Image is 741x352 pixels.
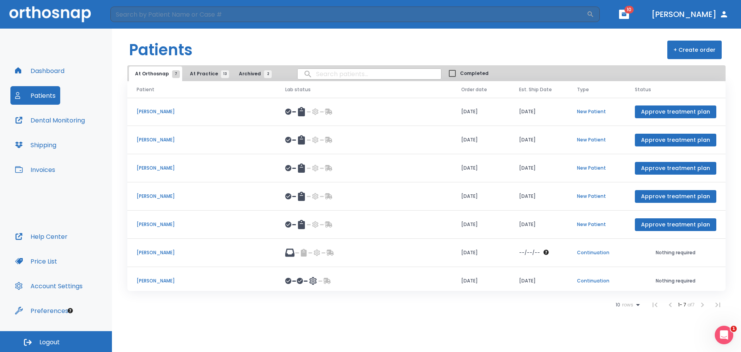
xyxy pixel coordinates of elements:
[452,211,510,239] td: [DATE]
[715,326,733,344] iframe: Intercom live chat
[10,61,69,80] button: Dashboard
[137,165,267,172] p: [PERSON_NAME]
[39,338,60,347] span: Logout
[648,7,732,21] button: [PERSON_NAME]
[10,160,60,179] button: Invoices
[452,267,510,295] td: [DATE]
[461,86,487,93] span: Order date
[137,86,154,93] span: Patient
[577,108,616,115] p: New Patient
[577,221,616,228] p: New Patient
[635,134,716,146] button: Approve treatment plan
[519,249,558,256] div: The date will be available after approving treatment plan
[577,136,616,143] p: New Patient
[264,70,272,78] span: 2
[452,182,510,211] td: [DATE]
[510,267,568,295] td: [DATE]
[129,38,193,61] h1: Patients
[577,193,616,200] p: New Patient
[519,86,552,93] span: Est. Ship Date
[10,227,72,246] button: Help Center
[460,70,489,77] span: Completed
[110,7,587,22] input: Search by Patient Name or Case #
[135,70,176,77] span: At Orthosnap
[624,6,634,14] span: 10
[10,86,60,105] button: Patients
[510,182,568,211] td: [DATE]
[616,302,620,308] span: 10
[10,111,90,129] button: Dental Monitoring
[635,105,716,118] button: Approve treatment plan
[9,6,91,22] img: Orthosnap
[172,70,180,78] span: 7
[10,301,73,320] button: Preferences
[137,136,267,143] p: [PERSON_NAME]
[137,108,267,115] p: [PERSON_NAME]
[519,249,540,256] p: --/--/--
[510,211,568,239] td: [DATE]
[67,307,74,314] div: Tooltip anchor
[635,277,716,284] p: Nothing required
[667,41,722,59] button: + Create order
[635,162,716,175] button: Approve treatment plan
[510,98,568,126] td: [DATE]
[510,126,568,154] td: [DATE]
[10,136,61,154] button: Shipping
[452,98,510,126] td: [DATE]
[129,66,276,81] div: tabs
[137,193,267,200] p: [PERSON_NAME]
[577,86,589,93] span: Type
[452,126,510,154] td: [DATE]
[137,277,267,284] p: [PERSON_NAME]
[452,154,510,182] td: [DATE]
[678,301,687,308] span: 1 - 7
[577,165,616,172] p: New Patient
[510,154,568,182] td: [DATE]
[635,86,651,93] span: Status
[221,70,229,78] span: 13
[577,277,616,284] p: Continuation
[285,86,311,93] span: Lab status
[635,218,716,231] button: Approve treatment plan
[452,239,510,267] td: [DATE]
[239,70,268,77] span: Archived
[298,66,441,82] input: search
[635,190,716,203] button: Approve treatment plan
[10,252,62,270] button: Price List
[190,70,225,77] span: At Practice
[731,326,737,332] span: 1
[687,301,695,308] span: of 7
[620,302,633,308] span: rows
[137,221,267,228] p: [PERSON_NAME]
[577,249,616,256] p: Continuation
[137,249,267,256] p: [PERSON_NAME]
[635,249,716,256] p: Nothing required
[10,277,87,295] button: Account Settings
